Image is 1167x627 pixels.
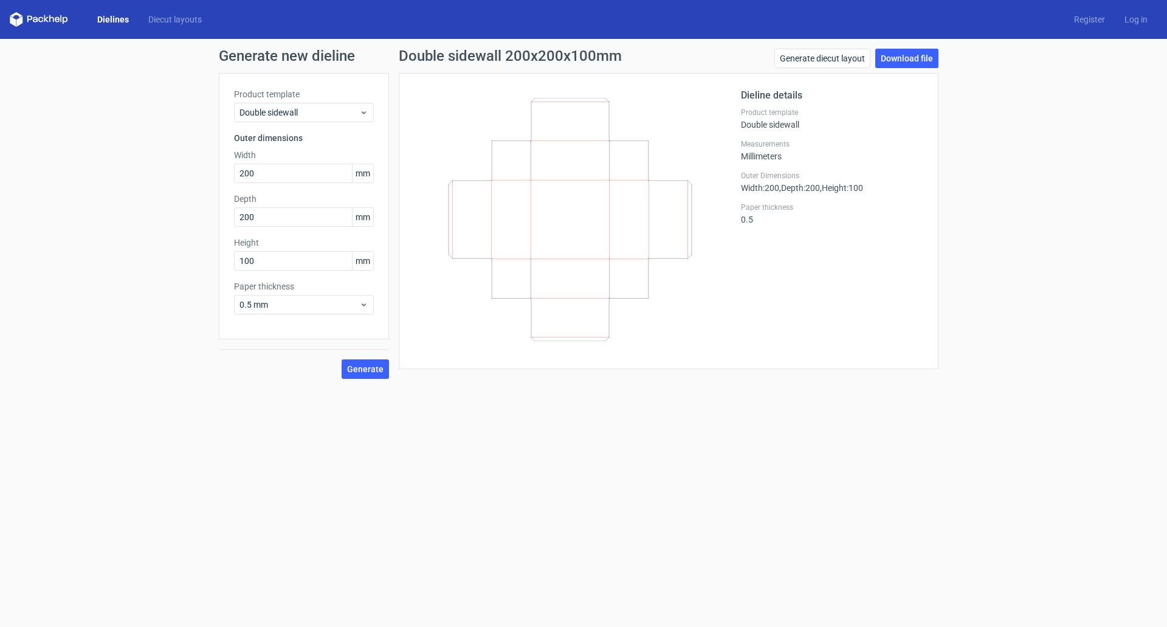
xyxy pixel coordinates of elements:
label: Paper thickness [234,280,374,293]
label: Product template [741,108,923,117]
span: mm [352,252,373,270]
span: 0.5 mm [239,299,359,311]
h2: Dieline details [741,88,923,103]
label: Height [234,237,374,249]
a: Dielines [88,13,139,26]
label: Outer Dimensions [741,171,923,181]
a: Log in [1115,13,1157,26]
div: Double sidewall [741,108,923,130]
label: Measurements [741,139,923,149]
span: Generate [347,365,384,373]
label: Depth [234,193,374,205]
span: mm [352,164,373,182]
span: , Height : 100 [820,183,863,193]
a: Register [1064,13,1115,26]
h3: Outer dimensions [234,132,374,144]
span: , Depth : 200 [779,183,820,193]
div: Millimeters [741,139,923,161]
label: Width [234,149,374,161]
button: Generate [342,359,389,379]
span: Double sidewall [239,106,359,119]
h1: Generate new dieline [219,49,948,63]
h1: Double sidewall 200x200x100mm [399,49,622,63]
a: Generate diecut layout [774,49,870,68]
div: 0.5 [741,203,923,224]
label: Product template [234,88,374,100]
label: Paper thickness [741,203,923,212]
a: Diecut layouts [139,13,212,26]
span: mm [352,208,373,226]
a: Download file [875,49,938,68]
span: Width : 200 [741,183,779,193]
